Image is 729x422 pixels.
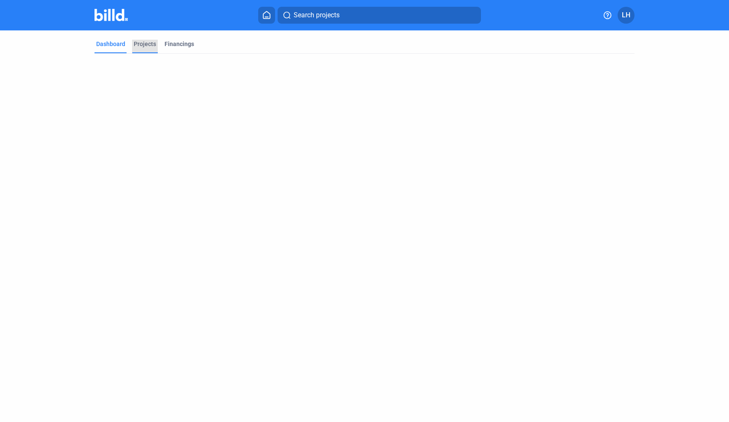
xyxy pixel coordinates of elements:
img: Billd Company Logo [94,9,128,21]
button: Search projects [278,7,481,24]
div: Dashboard [96,40,125,48]
div: Financings [165,40,194,48]
div: Projects [134,40,156,48]
button: LH [618,7,634,24]
span: LH [622,10,630,20]
span: Search projects [294,10,340,20]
